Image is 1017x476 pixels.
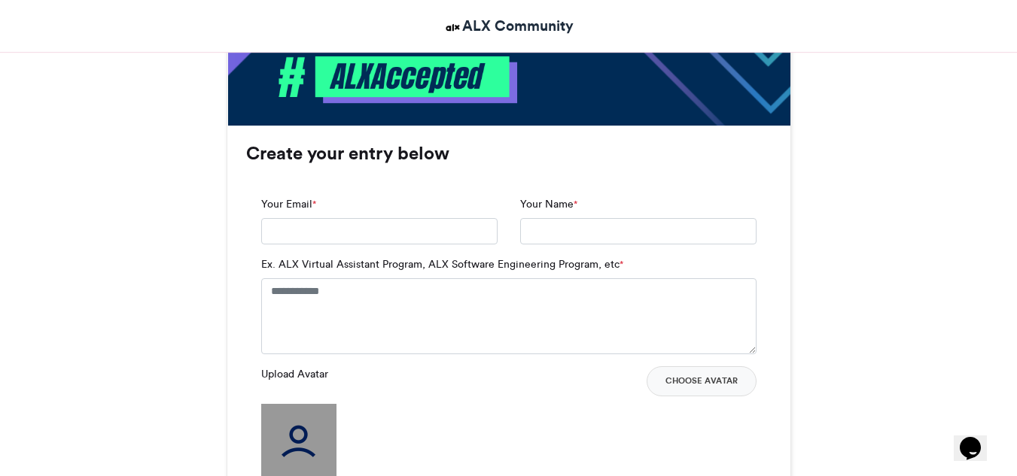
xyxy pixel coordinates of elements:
img: ALX Community [443,18,462,37]
label: Your Name [520,196,577,212]
h3: Create your entry below [246,144,772,162]
button: Choose Avatar [647,366,757,396]
label: Ex. ALX Virtual Assistant Program, ALX Software Engineering Program, etc [261,256,623,272]
a: ALX Community [443,15,574,37]
label: Your Email [261,196,316,212]
label: Upload Avatar [261,366,328,382]
iframe: chat widget [954,416,1002,461]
